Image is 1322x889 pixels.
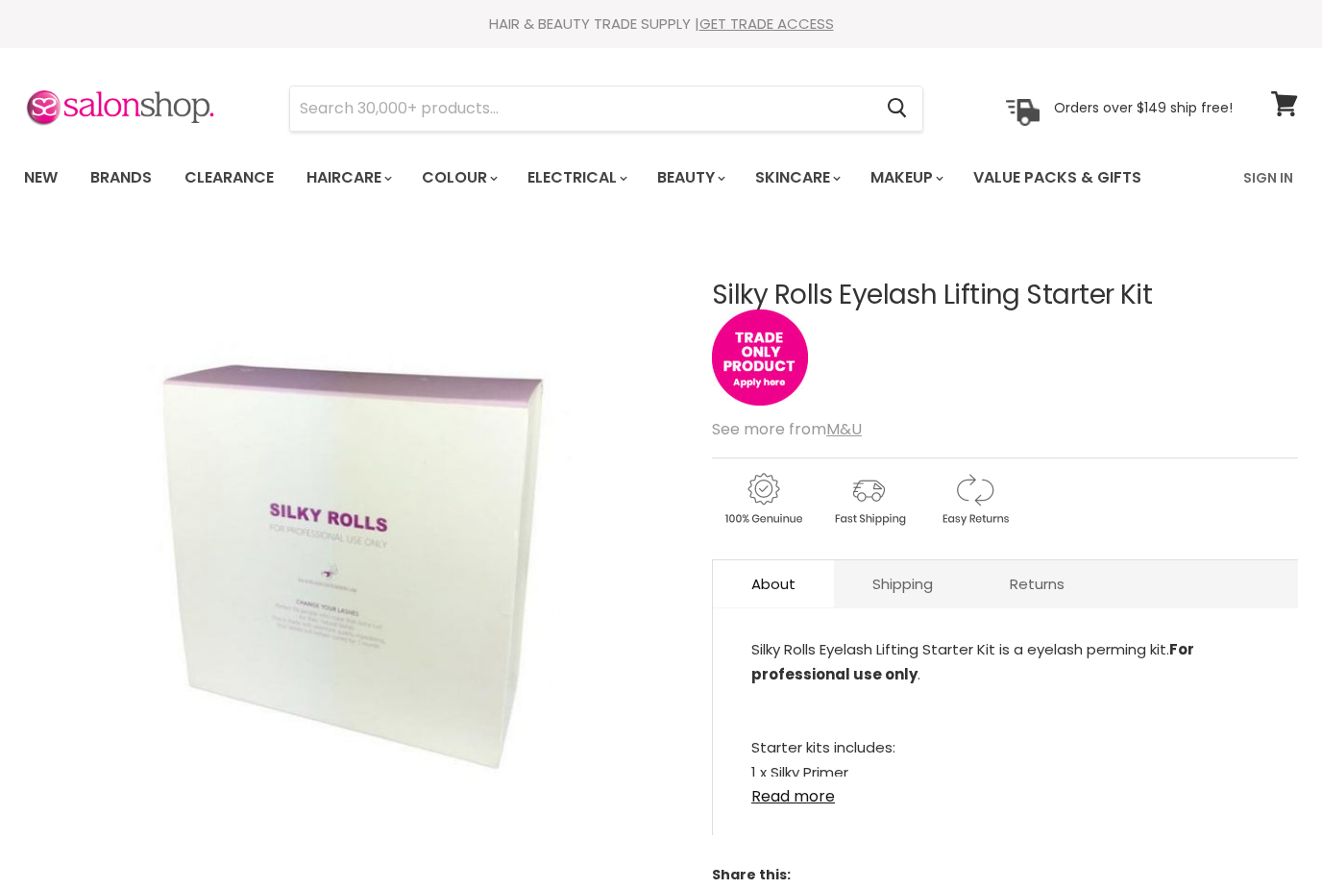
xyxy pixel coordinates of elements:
[971,560,1103,607] a: Returns
[856,158,955,198] a: Makeup
[1054,99,1233,116] p: Orders over $149 ship free!
[513,158,639,198] a: Electrical
[290,86,871,131] input: Search
[713,560,834,607] a: About
[699,13,834,34] a: GET TRADE ACCESS
[289,86,923,132] form: Product
[712,309,808,406] img: tradeonly_small.jpg
[751,637,1260,777] div: Silky Rolls Eyelash Lifting Starter Kit is a eyelash perming kit. . Starter kits includes: 1 x Si...
[751,777,1260,805] a: Read more
[10,158,72,198] a: New
[24,233,680,889] div: Silky Rolls Eyelash Lifting Starter Kit image. Click or Scroll to Zoom.
[134,233,572,889] img: Silky Rolls Eyelash Lifting Starter Kit
[871,86,922,131] button: Search
[76,158,166,198] a: Brands
[834,560,971,607] a: Shipping
[292,158,404,198] a: Haircare
[751,639,1194,684] strong: For professional use only
[712,418,862,440] span: See more from
[643,158,737,198] a: Beauty
[407,158,509,198] a: Colour
[1232,158,1305,198] a: Sign In
[818,470,919,529] img: shipping.gif
[712,865,791,884] span: Share this:
[712,470,814,529] img: genuine.gif
[826,418,862,440] a: M&U
[170,158,288,198] a: Clearance
[712,281,1298,310] h1: Silky Rolls Eyelash Lifting Starter Kit
[923,470,1025,529] img: returns.gif
[959,158,1156,198] a: Value Packs & Gifts
[10,150,1194,206] ul: Main menu
[741,158,852,198] a: Skincare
